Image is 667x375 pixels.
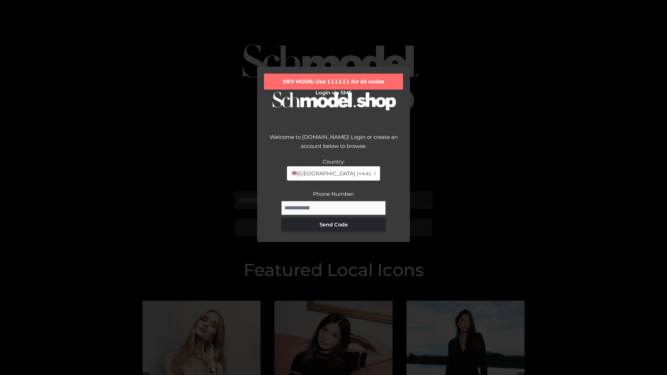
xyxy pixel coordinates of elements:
[264,74,403,90] div: DEV MODE: Use 111111 for all codes
[264,90,403,96] h2: Login via SMS
[291,169,371,178] span: [GEOGRAPHIC_DATA] (+44)
[264,133,403,157] div: Welcome to [DOMAIN_NAME]! Login or create an account below to browse.
[313,191,354,197] label: Phone Number:
[292,170,297,176] img: 🇬🇧
[281,218,386,232] button: Send Code
[323,158,345,165] label: Country:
